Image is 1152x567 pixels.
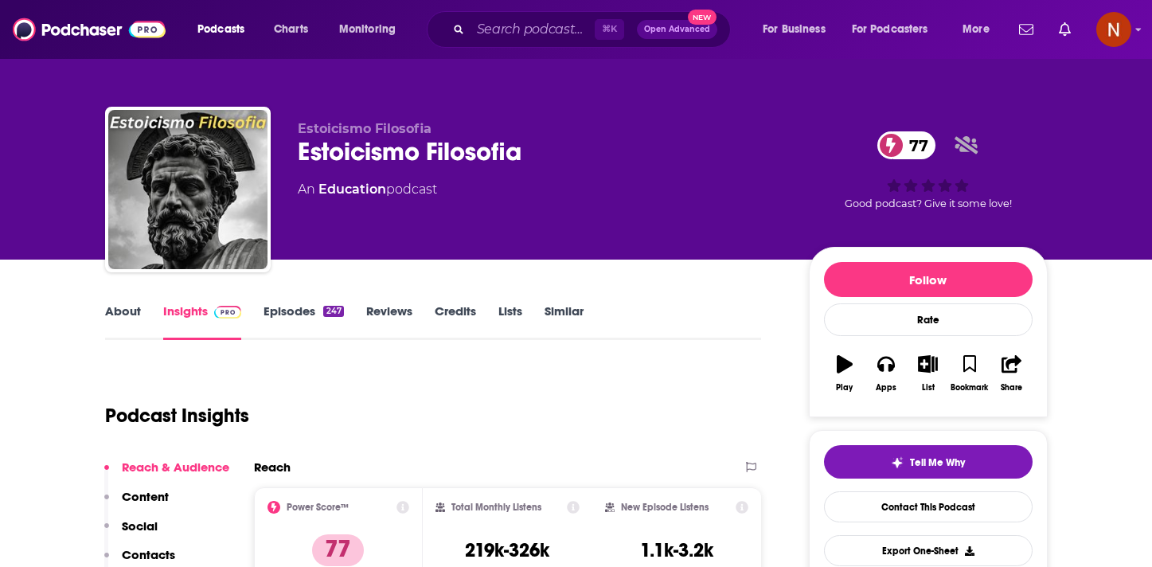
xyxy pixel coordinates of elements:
[312,534,364,566] p: 77
[637,20,717,39] button: Open AdvancedNew
[104,459,229,489] button: Reach & Audience
[852,18,928,41] span: For Podcasters
[298,121,432,136] span: Estoicismo Filosofia
[824,303,1033,336] div: Rate
[824,445,1033,479] button: tell me why sparkleTell Me Why
[298,180,437,199] div: An podcast
[845,197,1012,209] span: Good podcast? Give it some love!
[990,345,1032,402] button: Share
[122,489,169,504] p: Content
[122,459,229,475] p: Reach & Audience
[274,18,308,41] span: Charts
[951,383,988,393] div: Bookmark
[328,17,416,42] button: open menu
[108,110,267,269] img: Estoicismo Filosofia
[865,345,907,402] button: Apps
[105,404,249,428] h1: Podcast Insights
[640,538,713,562] h3: 1.1k-3.2k
[893,131,936,159] span: 77
[318,182,386,197] a: Education
[644,25,710,33] span: Open Advanced
[105,303,141,340] a: About
[836,383,853,393] div: Play
[545,303,584,340] a: Similar
[163,303,242,340] a: InsightsPodchaser Pro
[13,14,166,45] img: Podchaser - Follow, Share and Rate Podcasts
[465,538,549,562] h3: 219k-326k
[951,17,1009,42] button: open menu
[1096,12,1131,47] button: Show profile menu
[1001,383,1022,393] div: Share
[339,18,396,41] span: Monitoring
[824,535,1033,566] button: Export One-Sheet
[264,303,343,340] a: Episodes247
[842,17,951,42] button: open menu
[824,491,1033,522] a: Contact This Podcast
[922,383,935,393] div: List
[824,345,865,402] button: Play
[688,10,717,25] span: New
[1096,12,1131,47] span: Logged in as AdelNBM
[498,303,522,340] a: Lists
[435,303,476,340] a: Credits
[891,456,904,469] img: tell me why sparkle
[104,489,169,518] button: Content
[214,306,242,319] img: Podchaser Pro
[595,19,624,40] span: ⌘ K
[323,306,343,317] div: 247
[824,262,1033,297] button: Follow
[876,383,896,393] div: Apps
[910,456,965,469] span: Tell Me Why
[963,18,990,41] span: More
[877,131,936,159] a: 77
[254,459,291,475] h2: Reach
[122,518,158,534] p: Social
[907,345,948,402] button: List
[809,121,1048,220] div: 77Good podcast? Give it some love!
[752,17,845,42] button: open menu
[186,17,265,42] button: open menu
[442,11,746,48] div: Search podcasts, credits, & more...
[763,18,826,41] span: For Business
[1096,12,1131,47] img: User Profile
[949,345,990,402] button: Bookmark
[471,17,595,42] input: Search podcasts, credits, & more...
[451,502,541,513] h2: Total Monthly Listens
[122,547,175,562] p: Contacts
[197,18,244,41] span: Podcasts
[104,518,158,548] button: Social
[287,502,349,513] h2: Power Score™
[621,502,709,513] h2: New Episode Listens
[366,303,412,340] a: Reviews
[1013,16,1040,43] a: Show notifications dropdown
[1052,16,1077,43] a: Show notifications dropdown
[264,17,318,42] a: Charts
